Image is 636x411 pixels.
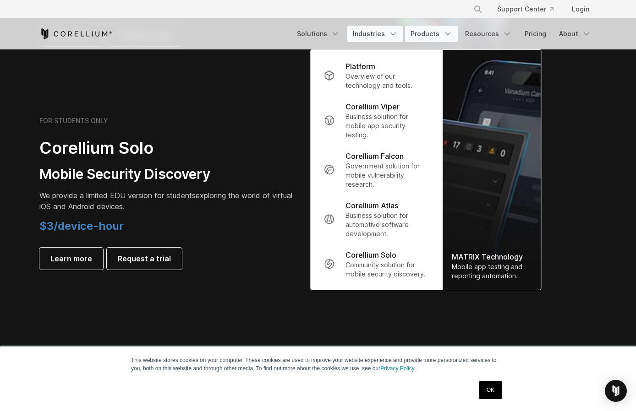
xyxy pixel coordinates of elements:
div: MATRIX Technology [452,251,532,262]
p: Community solution for mobile security discovery. [345,260,429,279]
a: Privacy Policy. [380,365,416,372]
a: Support Center [490,1,561,17]
span: $3/device-hour [39,219,124,233]
h6: FOR STUDENTS ONLY [39,117,108,125]
a: Learn more [39,248,103,270]
a: Corellium Viper Business solution for mobile app security testing. [316,96,437,145]
a: Corellium Home [39,28,112,39]
span: We provide a limited EDU version for students [39,191,196,200]
h3: Mobile Security Discovery [39,166,296,183]
a: Resources [460,26,517,42]
p: exploring the world of virtual iOS and Android devices. [39,190,296,212]
a: Pricing [519,26,552,42]
a: Corellium Falcon Government solution for mobile vulnerability research. [316,145,437,195]
a: Products [405,26,458,42]
p: Platform [345,61,375,72]
span: Learn more [50,253,92,264]
a: Login [565,1,597,17]
a: About [554,26,597,42]
a: Industries [347,26,403,42]
p: Corellium Atlas [345,200,398,211]
p: Business solution for mobile app security testing. [345,112,429,140]
p: Corellium Solo [345,249,396,260]
a: Platform Overview of our technology and tools. [316,55,437,96]
img: Matrix_WebNav_1x [443,50,541,290]
a: MATRIX Technology Mobile app testing and reporting automation. [443,50,541,290]
a: Solutions [291,26,345,42]
p: This website stores cookies on your computer. These cookies are used to improve your website expe... [131,356,505,373]
a: Corellium Atlas Business solution for automotive software development. [316,195,437,244]
p: Business solution for automotive software development. [345,211,429,238]
div: Navigation Menu [462,1,597,17]
div: Mobile app testing and reporting automation. [452,262,532,281]
p: Corellium Falcon [345,151,404,162]
div: Navigation Menu [291,26,597,42]
a: Corellium Solo Community solution for mobile security discovery. [316,244,437,284]
a: OK [479,381,502,399]
p: Overview of our technology and tools. [345,72,429,90]
button: Search [470,1,486,17]
p: Corellium Viper [345,101,400,112]
a: Request a trial [107,248,182,270]
p: Government solution for mobile vulnerability research. [345,162,429,189]
span: Request a trial [118,253,171,264]
h2: Corellium Solo [39,138,296,158]
div: Open Intercom Messenger [605,380,627,402]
